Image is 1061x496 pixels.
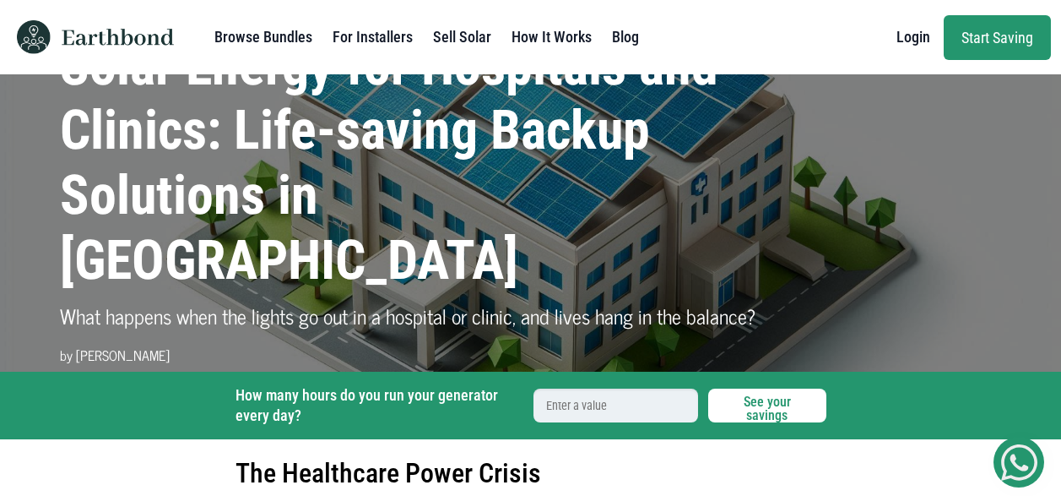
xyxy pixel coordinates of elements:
[708,389,826,422] button: See your savings
[235,385,523,426] label: How many hours do you run your generator every day?
[433,20,491,54] a: Sell Solar
[214,20,312,54] a: Browse Bundles
[235,440,826,489] h2: The Healthcare Power Crisis
[533,389,698,422] input: Enter a value
[10,20,57,54] img: Earthbond icon logo
[10,7,174,68] a: Earthbond icon logo Earthbond text logo
[612,20,639,54] a: Blog
[333,20,413,54] a: For Installers
[512,20,592,54] a: How It Works
[60,35,761,294] h1: Solar Energy for Hospitals and Clinics: Life-saving Backup Solutions in [GEOGRAPHIC_DATA]
[62,29,174,46] img: Earthbond text logo
[60,345,761,365] p: by [PERSON_NAME]
[1001,444,1037,481] img: Get Started On Earthbond Via Whatsapp
[60,301,761,331] p: What happens when the lights go out in a hospital or clinic, and lives hang in the balance?
[896,20,930,54] a: Login
[944,15,1051,60] a: Start Saving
